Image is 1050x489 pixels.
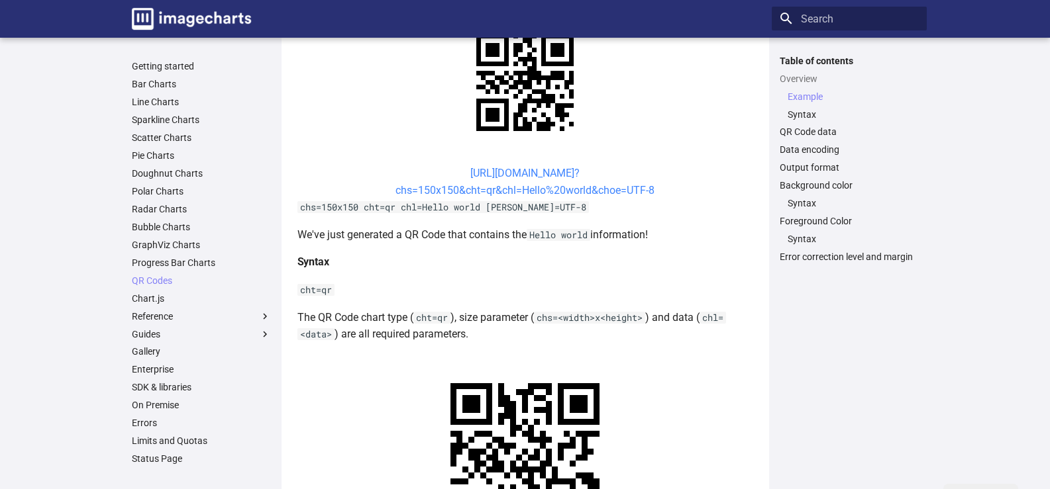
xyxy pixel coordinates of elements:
[772,55,927,263] nav: Table of contents
[132,150,271,162] a: Pie Charts
[132,328,271,340] label: Guides
[534,312,645,324] code: chs=<width>x<height>
[132,382,271,394] a: SDK & libraries
[132,61,271,73] a: Getting started
[780,180,919,192] a: Background color
[127,3,256,35] a: Image-Charts documentation
[788,198,919,210] a: Syntax
[132,453,271,465] a: Status Page
[788,109,919,120] a: Syntax
[132,132,271,144] a: Scatter Charts
[132,203,271,215] a: Radar Charts
[132,292,271,304] a: Chart.js
[453,11,597,154] img: chart
[132,239,271,251] a: GraphViz Charts
[132,435,271,447] a: Limits and Quotas
[780,162,919,174] a: Output format
[413,312,450,324] code: cht=qr
[132,257,271,269] a: Progress Bar Charts
[297,253,753,271] h4: Syntax
[132,364,271,376] a: Enterprise
[132,400,271,412] a: On Premise
[788,233,919,245] a: Syntax
[132,221,271,233] a: Bubble Charts
[780,216,919,228] a: Foreground Color
[297,201,589,213] code: chs=150x150 cht=qr chl=Hello world [PERSON_NAME]=UTF-8
[780,126,919,138] a: QR Code data
[132,310,271,322] label: Reference
[132,79,271,91] a: Bar Charts
[297,309,753,343] p: The QR Code chart type ( ), size parameter ( ) and data ( ) are all required parameters.
[297,284,335,296] code: cht=qr
[780,233,919,245] nav: Foreground Color
[788,91,919,103] a: Example
[132,97,271,109] a: Line Charts
[780,251,919,263] a: Error correction level and margin
[772,7,927,30] input: Search
[780,198,919,210] nav: Background color
[132,167,271,179] a: Doughnut Charts
[780,73,919,85] a: Overview
[132,418,271,429] a: Errors
[527,229,590,241] code: Hello world
[780,91,919,120] nav: Overview
[780,144,919,156] a: Data encoding
[395,167,655,197] a: [URL][DOMAIN_NAME]?chs=150x150&cht=qr&chl=Hello%20world&choe=UTF-8
[772,55,927,67] label: Table of contents
[132,114,271,126] a: Sparkline Charts
[132,185,271,197] a: Polar Charts
[132,275,271,287] a: QR Codes
[297,226,753,244] p: We've just generated a QR Code that contains the information!
[132,346,271,358] a: Gallery
[132,8,251,30] img: logo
